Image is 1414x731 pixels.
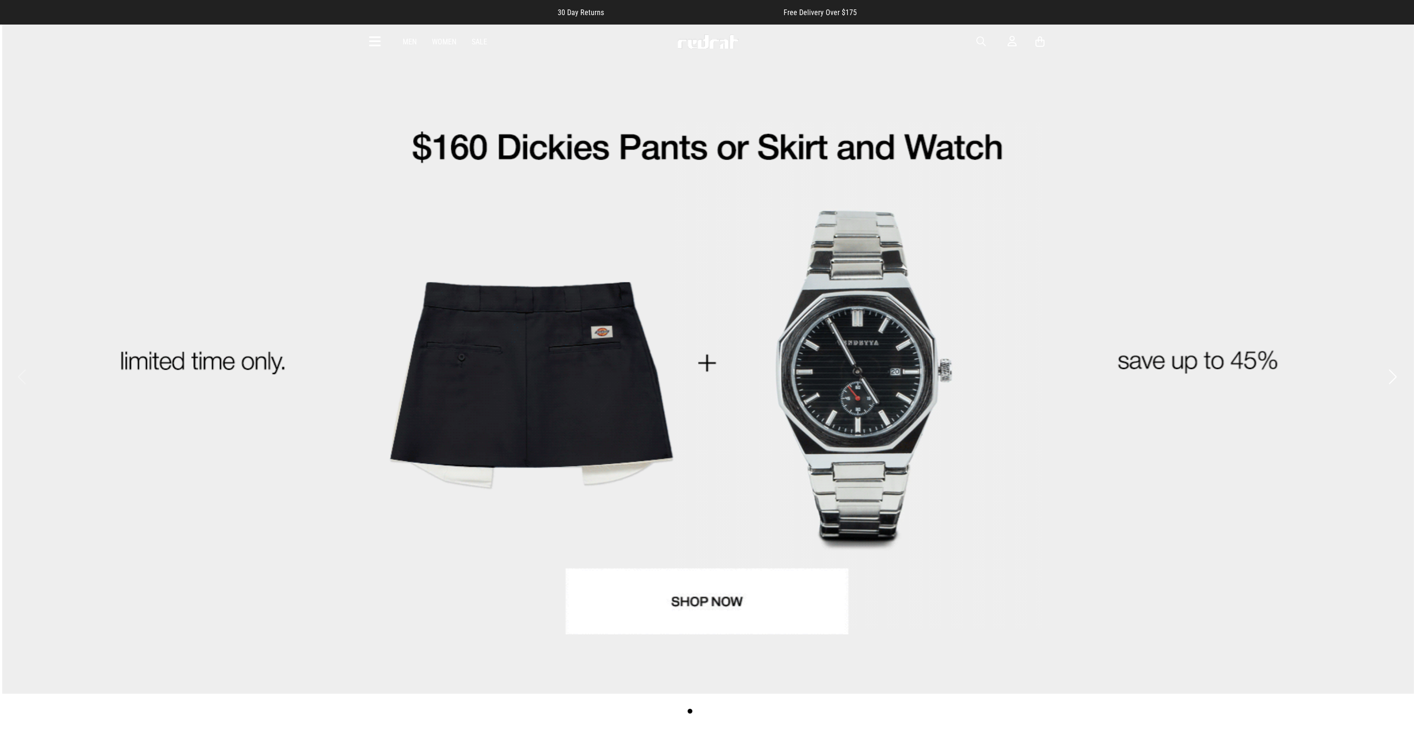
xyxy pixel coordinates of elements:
[15,366,28,387] button: Previous slide
[784,8,857,17] span: Free Delivery Over $175
[677,34,739,49] img: Redrat logo
[403,37,417,46] a: Men
[558,8,604,17] span: 30 Day Returns
[1386,366,1399,387] button: Next slide
[623,8,765,17] iframe: Customer reviews powered by Trustpilot
[472,37,487,46] a: Sale
[432,37,457,46] a: Women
